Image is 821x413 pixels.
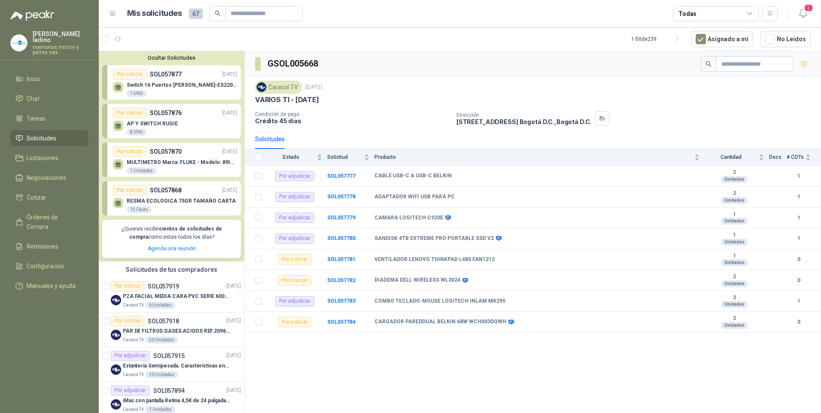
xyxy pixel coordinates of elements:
[27,134,56,143] span: Solicitudes
[374,173,452,179] b: CABLE USB-C A USB-C BELKIN
[27,74,40,84] span: Inicio
[150,70,182,79] p: SOL057877
[123,406,144,413] p: Caracol TV
[705,154,757,160] span: Cantidad
[102,55,241,61] button: Ocultar Solicitudes
[150,185,182,195] p: SOL057868
[721,301,748,308] div: Unidades
[99,278,244,313] a: Por cotizarSOL057919[DATE] Company LogoPZA FACIAL MEDIA CARA PVC SERIE 6000 3MCaracol TV6 Unidades
[111,295,121,305] img: Company Logo
[255,81,302,94] div: Caracol TV
[374,319,506,325] b: CARGADOR PAREDDUAL BELKIN 68W WCH003DQWH
[255,134,285,144] div: Solicitudes
[27,94,40,103] span: Chat
[705,273,764,280] b: 2
[10,130,88,146] a: Solicitudes
[255,117,450,125] p: Crédito 45 días
[275,213,314,223] div: Por adjudicar
[705,295,764,301] b: 2
[226,317,241,325] p: [DATE]
[275,296,314,307] div: Por adjudicar
[456,112,591,118] p: Dirección
[10,170,88,186] a: Negociaciones
[278,254,311,264] div: Por cotizar
[146,337,178,343] div: 20 Unidades
[268,57,319,70] h3: GSOL005668
[374,277,460,284] b: DIADEMA DELL WIRELESS WL3024
[787,154,804,160] span: # COTs
[787,255,811,264] b: 0
[27,193,46,202] span: Cotizar
[123,371,144,378] p: Caracol TV
[257,82,266,92] img: Company Logo
[222,109,237,117] p: [DATE]
[327,194,356,200] a: SOL057778
[222,186,237,194] p: [DATE]
[705,211,764,218] b: 1
[226,282,241,290] p: [DATE]
[721,176,748,183] div: Unidades
[305,83,322,91] p: [DATE]
[123,302,144,309] p: Caracol TV
[129,226,222,240] b: cientos de solicitudes de compra
[127,206,152,213] div: 15 Cajas
[327,298,356,304] a: SOL057783
[787,276,811,285] b: 0
[327,256,356,262] a: SOL057781
[127,7,182,20] h1: Mis solicitudes
[102,104,241,138] a: Por cotizarSOL057876[DATE] AP Y SWITCH RUGIE8 UND
[705,61,712,67] span: search
[33,45,88,55] p: memorias micros y partes sas
[27,173,66,182] span: Negociaciones
[705,232,764,239] b: 1
[10,258,88,274] a: Configuración
[267,154,315,160] span: Estado
[127,198,236,204] p: RESMA ECOLOGICA 75GR TAMAÑO CARTA
[705,190,764,197] b: 2
[127,82,237,88] p: Switch 16 Puertos [PERSON_NAME]-ES220GS-P
[113,146,146,157] div: Por cotizar
[123,327,230,335] p: PAR DE FILTROS GASES ACIDOS REF.2096 3M
[804,4,813,12] span: 2
[787,149,821,166] th: # COTs
[33,31,88,43] p: [PERSON_NAME] ladino
[111,399,121,410] img: Company Logo
[787,234,811,243] b: 1
[153,353,185,359] p: SOL057915
[111,316,144,326] div: Por cotizar
[705,169,764,176] b: 2
[113,108,146,118] div: Por cotizar
[146,406,175,413] div: 1 Unidades
[721,239,748,246] div: Unidades
[721,197,748,204] div: Unidades
[327,149,374,166] th: Solicitud
[327,154,362,160] span: Solicitud
[222,70,237,79] p: [DATE]
[27,261,64,271] span: Configuración
[10,238,88,255] a: Remisiones
[127,167,156,174] div: 1 Unidades
[327,215,356,221] a: SOL057779
[27,153,58,163] span: Licitaciones
[374,149,705,166] th: Producto
[705,149,769,166] th: Cantidad
[721,280,748,287] div: Unidades
[102,181,241,216] a: Por cotizarSOL057868[DATE] RESMA ECOLOGICA 75GR TAMAÑO CARTA15 Cajas
[769,149,787,166] th: Docs
[127,121,178,127] p: AP Y SWITCH RUGIE
[107,225,236,241] p: ¿Quieres recibir como estas todos los días?
[146,302,175,309] div: 6 Unidades
[148,246,196,252] a: Agenda una reunión
[27,281,76,291] span: Manuales y ayuda
[374,256,495,263] b: VENTILADOR LENOVO THINKPAD L480 FAN1212
[691,31,753,47] button: Asignado a mi
[150,108,182,118] p: SOL057876
[148,283,179,289] p: SOL057919
[275,192,314,202] div: Por adjudicar
[327,319,356,325] a: SOL057784
[705,253,764,260] b: 1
